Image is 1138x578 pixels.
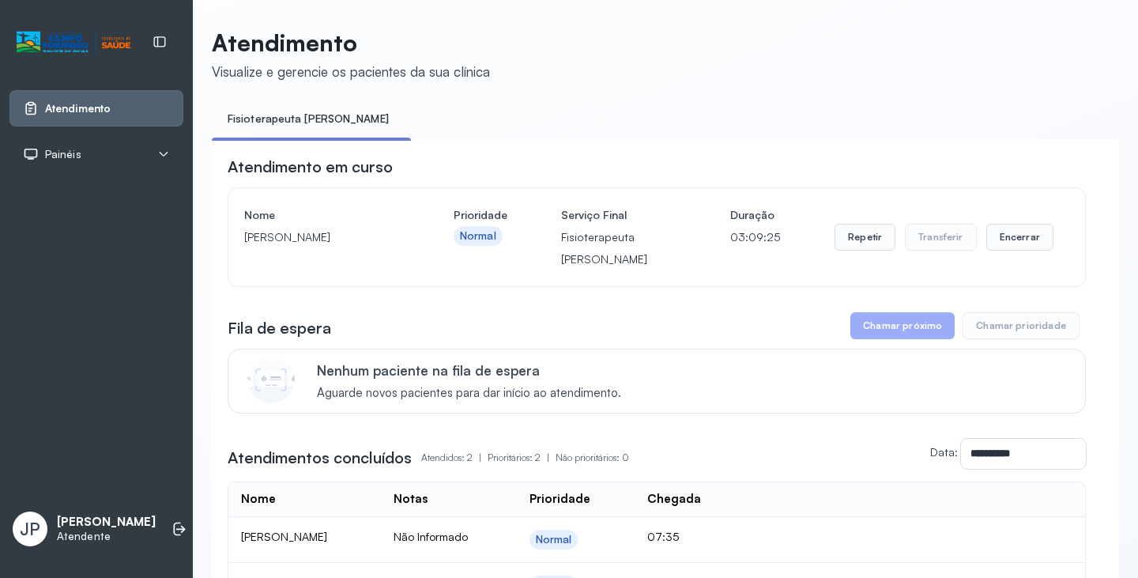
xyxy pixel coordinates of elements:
[212,106,405,132] a: Fisioterapeuta [PERSON_NAME]
[647,530,679,543] span: 07:35
[454,204,507,226] h4: Prioridade
[930,445,958,459] label: Data:
[850,312,955,339] button: Chamar próximo
[536,533,572,546] div: Normal
[212,63,490,80] div: Visualize e gerencie os pacientes da sua clínica
[963,312,1080,339] button: Chamar prioridade
[547,451,549,463] span: |
[17,29,130,55] img: Logotipo do estabelecimento
[45,102,111,115] span: Atendimento
[244,204,400,226] h4: Nome
[317,362,621,379] p: Nenhum paciente na fila de espera
[479,451,481,463] span: |
[23,100,170,116] a: Atendimento
[244,226,400,248] p: [PERSON_NAME]
[241,492,276,507] div: Nome
[460,229,496,243] div: Normal
[247,356,295,403] img: Imagem de CalloutCard
[730,226,781,248] p: 03:09:25
[228,156,393,178] h3: Atendimento em curso
[905,224,977,251] button: Transferir
[45,148,81,161] span: Painéis
[421,447,488,469] p: Atendidos: 2
[394,530,468,543] span: Não Informado
[317,386,621,401] span: Aguarde novos pacientes para dar início ao atendimento.
[241,530,327,543] span: [PERSON_NAME]
[835,224,895,251] button: Repetir
[212,28,490,57] p: Atendimento
[228,447,412,469] h3: Atendimentos concluídos
[561,226,676,270] p: Fisioterapeuta [PERSON_NAME]
[228,317,331,339] h3: Fila de espera
[57,530,156,543] p: Atendente
[556,447,629,469] p: Não prioritários: 0
[730,204,781,226] h4: Duração
[394,492,428,507] div: Notas
[647,492,701,507] div: Chegada
[57,515,156,530] p: [PERSON_NAME]
[488,447,556,469] p: Prioritários: 2
[529,492,590,507] div: Prioridade
[986,224,1053,251] button: Encerrar
[561,204,676,226] h4: Serviço Final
